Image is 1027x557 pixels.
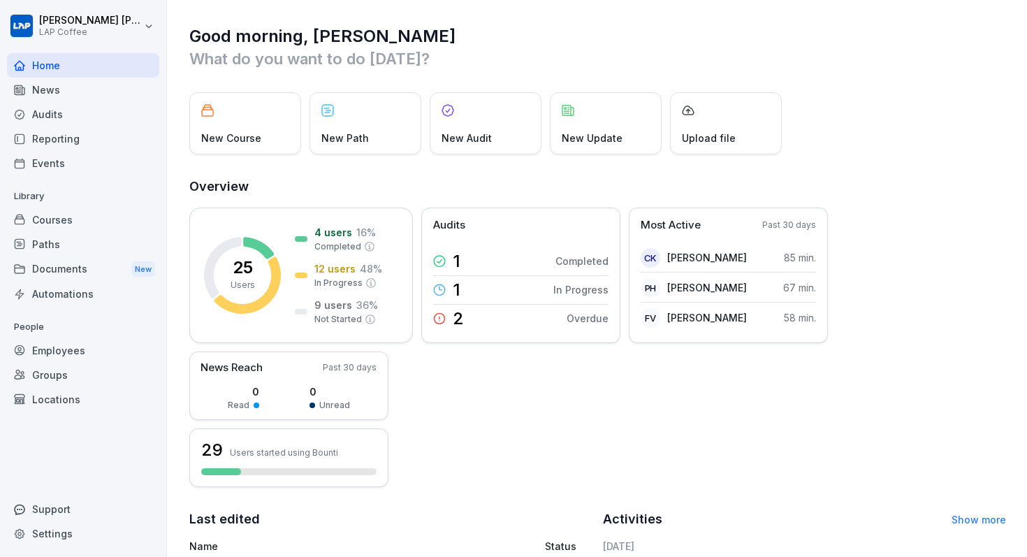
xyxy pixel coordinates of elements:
p: 85 min. [784,250,816,265]
a: DocumentsNew [7,256,159,282]
p: Completed [314,240,361,253]
p: 12 users [314,261,356,276]
a: Paths [7,232,159,256]
p: [PERSON_NAME] [PERSON_NAME] [39,15,141,27]
p: Library [7,185,159,208]
div: Support [7,497,159,521]
p: People [7,316,159,338]
a: Automations [7,282,159,306]
p: Audits [433,217,465,233]
h2: Overview [189,177,1006,196]
p: Not Started [314,313,362,326]
p: Past 30 days [323,361,377,374]
div: FV [641,308,660,328]
p: [PERSON_NAME] [667,280,747,295]
p: LAP Coffee [39,27,141,37]
a: Locations [7,387,159,412]
a: Groups [7,363,159,387]
p: Users [231,279,255,291]
p: Users started using Bounti [230,447,338,458]
h2: Activities [603,509,662,529]
p: Overdue [567,311,609,326]
a: Reporting [7,126,159,151]
p: 48 % [360,261,382,276]
div: PH [641,278,660,298]
a: Courses [7,208,159,232]
h2: Last edited [189,509,593,529]
p: 1 [453,253,460,270]
div: Documents [7,256,159,282]
p: 0 [309,384,350,399]
p: In Progress [314,277,363,289]
p: Status [545,539,576,554]
a: Home [7,53,159,78]
p: New Update [562,131,622,145]
p: Unread [319,399,350,412]
p: New Course [201,131,261,145]
p: 9 users [314,298,352,312]
a: News [7,78,159,102]
h6: [DATE] [603,539,1007,554]
a: Audits [7,102,159,126]
p: Completed [555,254,609,268]
p: Name [189,539,436,554]
p: Read [228,399,249,412]
p: [PERSON_NAME] [667,310,747,325]
p: 67 min. [783,280,816,295]
div: CK [641,248,660,268]
p: News Reach [201,360,263,376]
p: New Audit [442,131,492,145]
a: Events [7,151,159,175]
h1: Good morning, [PERSON_NAME] [189,25,1006,48]
p: [PERSON_NAME] [667,250,747,265]
p: 16 % [356,225,376,240]
p: 4 users [314,225,352,240]
a: Show more [952,514,1006,526]
p: 1 [453,282,460,298]
h3: 29 [201,438,223,462]
p: 2 [453,310,464,327]
a: Employees [7,338,159,363]
p: 0 [228,384,259,399]
p: 36 % [356,298,378,312]
p: Past 30 days [762,219,816,231]
p: Most Active [641,217,701,233]
a: Settings [7,521,159,546]
p: Upload file [682,131,736,145]
p: What do you want to do [DATE]? [189,48,1006,70]
p: 25 [233,259,253,276]
p: New Path [321,131,369,145]
p: In Progress [553,282,609,297]
p: 58 min. [784,310,816,325]
div: New [131,261,155,277]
